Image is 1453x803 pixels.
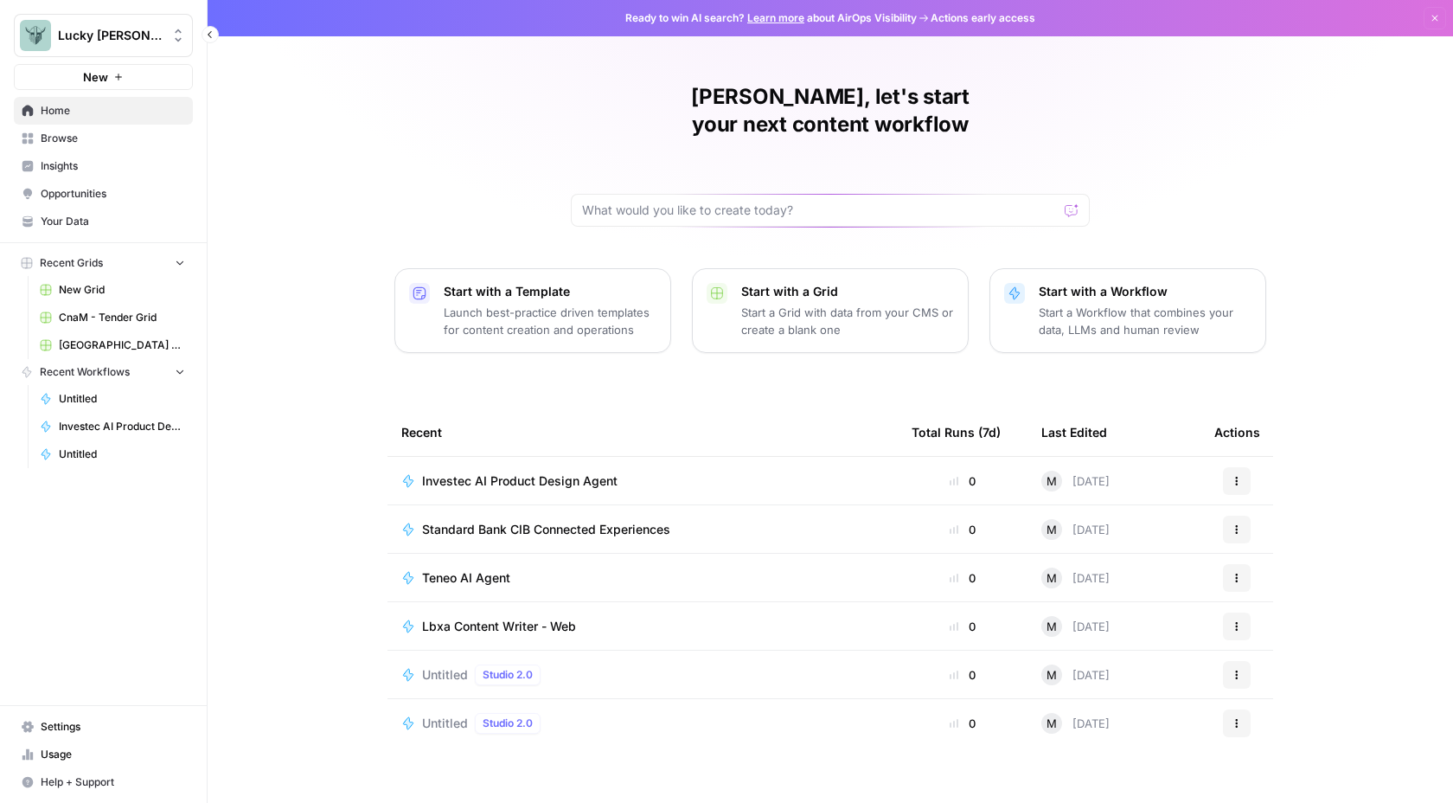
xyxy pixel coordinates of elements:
[14,250,193,276] button: Recent Grids
[41,214,185,229] span: Your Data
[747,11,804,24] a: Learn more
[401,521,884,538] a: Standard Bank CIB Connected Experiences
[444,283,656,300] p: Start with a Template
[20,20,51,51] img: Lucky Beard Logo
[1041,665,1110,685] div: [DATE]
[14,152,193,180] a: Insights
[741,283,954,300] p: Start with a Grid
[912,569,1014,587] div: 0
[912,521,1014,538] div: 0
[83,68,108,86] span: New
[401,569,884,587] a: Teneo AI Agent
[912,618,1014,635] div: 0
[1047,666,1057,684] span: M
[1041,713,1110,734] div: [DATE]
[14,713,193,741] a: Settings
[1047,521,1057,538] span: M
[32,413,193,440] a: Investec AI Product Design Agent
[14,97,193,125] a: Home
[41,131,185,146] span: Browse
[401,665,884,685] a: UntitledStudio 2.0
[1047,715,1057,732] span: M
[41,103,185,119] span: Home
[422,618,576,635] span: Lbxa Content Writer - Web
[931,10,1035,26] span: Actions early access
[1041,408,1107,456] div: Last Edited
[1047,618,1057,635] span: M
[59,391,185,407] span: Untitled
[1214,408,1260,456] div: Actions
[444,304,656,338] p: Launch best-practice driven templates for content creation and operations
[912,408,1001,456] div: Total Runs (7d)
[41,747,185,762] span: Usage
[989,268,1266,353] button: Start with a WorkflowStart a Workflow that combines your data, LLMs and human review
[14,125,193,152] a: Browse
[1041,471,1110,491] div: [DATE]
[1047,569,1057,587] span: M
[41,186,185,202] span: Opportunities
[483,716,533,731] span: Studio 2.0
[692,268,969,353] button: Start with a GridStart a Grid with data from your CMS or create a blank one
[1041,568,1110,588] div: [DATE]
[41,158,185,174] span: Insights
[571,83,1090,138] h1: [PERSON_NAME], let's start your next content workflow
[741,304,954,338] p: Start a Grid with data from your CMS or create a blank one
[1039,283,1251,300] p: Start with a Workflow
[32,385,193,413] a: Untitled
[1047,472,1057,490] span: M
[58,27,163,44] span: Lucky [PERSON_NAME]
[422,569,510,587] span: Teneo AI Agent
[32,304,193,331] a: CnaM - Tender Grid
[625,10,917,26] span: Ready to win AI search? about AirOps Visibility
[14,14,193,57] button: Workspace: Lucky Beard
[14,741,193,768] a: Usage
[40,255,103,271] span: Recent Grids
[1041,519,1110,540] div: [DATE]
[32,440,193,468] a: Untitled
[1039,304,1251,338] p: Start a Workflow that combines your data, LLMs and human review
[32,276,193,304] a: New Grid
[401,472,884,490] a: Investec AI Product Design Agent
[14,208,193,235] a: Your Data
[14,768,193,796] button: Help + Support
[59,310,185,325] span: CnaM - Tender Grid
[422,715,468,732] span: Untitled
[422,472,618,490] span: Investec AI Product Design Agent
[422,521,670,538] span: Standard Bank CIB Connected Experiences
[1041,616,1110,637] div: [DATE]
[59,419,185,434] span: Investec AI Product Design Agent
[394,268,671,353] button: Start with a TemplateLaunch best-practice driven templates for content creation and operations
[40,364,130,380] span: Recent Workflows
[483,667,533,683] span: Studio 2.0
[14,64,193,90] button: New
[14,180,193,208] a: Opportunities
[59,446,185,462] span: Untitled
[32,331,193,359] a: [GEOGRAPHIC_DATA] Tender - Stories
[41,719,185,735] span: Settings
[401,408,884,456] div: Recent
[59,337,185,353] span: [GEOGRAPHIC_DATA] Tender - Stories
[401,618,884,635] a: Lbxa Content Writer - Web
[41,774,185,790] span: Help + Support
[422,666,468,684] span: Untitled
[401,713,884,734] a: UntitledStudio 2.0
[912,472,1014,490] div: 0
[14,359,193,385] button: Recent Workflows
[912,666,1014,684] div: 0
[59,282,185,298] span: New Grid
[912,715,1014,732] div: 0
[582,202,1058,219] input: What would you like to create today?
